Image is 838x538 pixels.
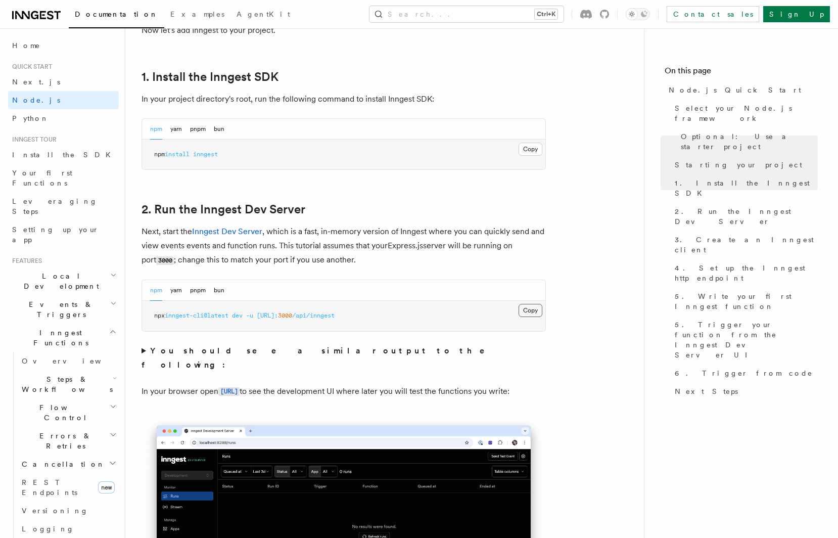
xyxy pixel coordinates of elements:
[18,374,113,394] span: Steps & Workflows
[150,119,162,140] button: npm
[22,357,126,365] span: Overview
[665,65,818,81] h4: On this page
[675,386,738,396] span: Next Steps
[18,431,110,451] span: Errors & Retries
[278,312,292,319] span: 3000
[142,384,546,399] p: In your browser open to see the development UI where later you will test the functions you write:
[763,6,830,22] a: Sign Up
[626,8,650,20] button: Toggle dark mode
[675,291,818,311] span: 5. Write your first Inngest function
[69,3,164,28] a: Documentation
[675,263,818,283] span: 4. Set up the Inngest http endpoint
[142,92,546,106] p: In your project directory's root, run the following command to install Inngest SDK:
[218,386,240,396] a: [URL]
[18,455,119,473] button: Cancellation
[12,40,40,51] span: Home
[165,151,190,158] span: install
[8,36,119,55] a: Home
[142,23,546,37] p: Now let's add Inngest to your project.
[675,320,818,360] span: 5. Trigger your function from the Inngest Dev Server UI
[12,151,117,159] span: Install the SDK
[12,226,99,244] span: Setting up your app
[671,382,818,400] a: Next Steps
[8,295,119,324] button: Events & Triggers
[671,99,818,127] a: Select your Node.js framework
[8,352,119,538] div: Inngest Functions
[170,280,182,301] button: yarn
[18,427,119,455] button: Errors & Retries
[675,103,818,123] span: Select your Node.js framework
[8,109,119,127] a: Python
[75,10,158,18] span: Documentation
[150,280,162,301] button: npm
[292,312,335,319] span: /api/inngest
[8,63,52,71] span: Quick start
[8,267,119,295] button: Local Development
[519,143,542,156] button: Copy
[142,344,546,372] summary: You should see a similar output to the following:
[675,160,802,170] span: Starting your project
[218,387,240,396] code: [URL]
[671,259,818,287] a: 4. Set up the Inngest http endpoint
[170,119,182,140] button: yarn
[535,9,557,19] kbd: Ctrl+K
[156,256,174,265] code: 3000
[142,70,278,84] a: 1. Install the Inngest SDK
[667,6,759,22] a: Contact sales
[18,370,119,398] button: Steps & Workflows
[18,502,119,520] a: Versioning
[675,178,818,198] span: 1. Install the Inngest SDK
[519,304,542,317] button: Copy
[18,352,119,370] a: Overview
[12,78,60,86] span: Next.js
[671,364,818,382] a: 6. Trigger from code
[8,328,109,348] span: Inngest Functions
[18,398,119,427] button: Flow Control
[164,3,230,27] a: Examples
[214,280,224,301] button: bun
[22,507,88,515] span: Versioning
[8,299,110,320] span: Events & Triggers
[142,202,305,216] a: 2. Run the Inngest Dev Server
[190,280,206,301] button: pnpm
[18,473,119,502] a: REST Endpointsnew
[675,368,813,378] span: 6. Trigger from code
[190,119,206,140] button: pnpm
[230,3,296,27] a: AgentKit
[369,6,564,22] button: Search...Ctrl+K
[8,257,42,265] span: Features
[214,119,224,140] button: bun
[165,312,228,319] span: inngest-cli@latest
[18,459,105,469] span: Cancellation
[675,235,818,255] span: 3. Create an Inngest client
[8,136,57,144] span: Inngest tour
[192,227,262,236] a: Inngest Dev Server
[246,312,253,319] span: -u
[154,312,165,319] span: npx
[677,127,818,156] a: Optional: Use a starter project
[8,324,119,352] button: Inngest Functions
[8,146,119,164] a: Install the SDK
[669,85,801,95] span: Node.js Quick Start
[142,225,546,267] p: Next, start the , which is a fast, in-memory version of Inngest where you can quickly send and vi...
[8,220,119,249] a: Setting up your app
[22,525,74,533] span: Logging
[170,10,224,18] span: Examples
[22,478,77,497] span: REST Endpoints
[8,271,110,291] span: Local Development
[8,192,119,220] a: Leveraging Steps
[671,231,818,259] a: 3. Create an Inngest client
[257,312,278,319] span: [URL]:
[12,169,72,187] span: Your first Functions
[671,156,818,174] a: Starting your project
[665,81,818,99] a: Node.js Quick Start
[12,114,49,122] span: Python
[671,287,818,316] a: 5. Write your first Inngest function
[12,197,98,215] span: Leveraging Steps
[18,520,119,538] a: Logging
[237,10,290,18] span: AgentKit
[675,206,818,227] span: 2. Run the Inngest Dev Server
[193,151,218,158] span: inngest
[142,346,499,370] strong: You should see a similar output to the following:
[154,151,165,158] span: npm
